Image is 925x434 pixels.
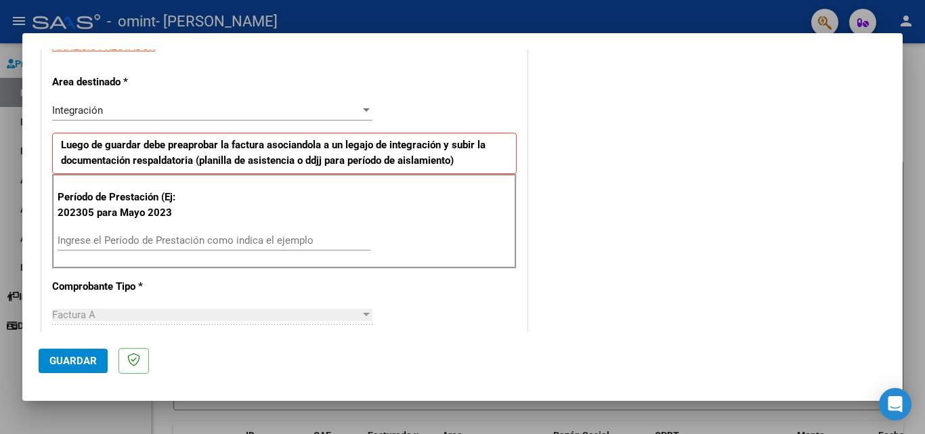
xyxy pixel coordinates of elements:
[61,139,486,167] strong: Luego de guardar debe preaprobar la factura asociandola a un legajo de integración y subir la doc...
[52,279,192,295] p: Comprobante Tipo *
[52,74,192,90] p: Area destinado *
[39,349,108,373] button: Guardar
[52,41,155,53] span: ANALISIS PRESTADOR
[52,309,95,321] span: Factura A
[52,104,103,116] span: Integración
[879,388,911,420] div: Open Intercom Messenger
[58,190,194,220] p: Período de Prestación (Ej: 202305 para Mayo 2023
[49,355,97,367] span: Guardar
